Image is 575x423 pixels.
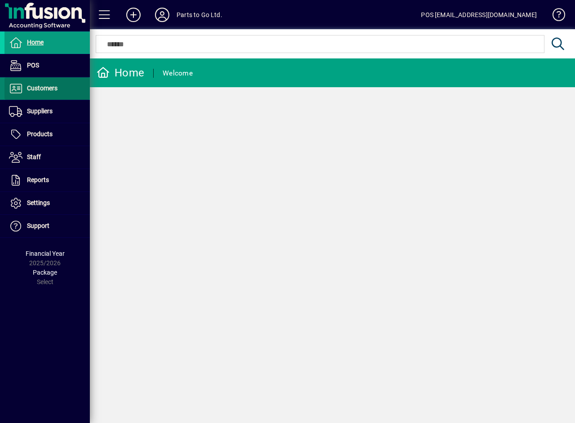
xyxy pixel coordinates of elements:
[33,269,57,276] span: Package
[27,222,49,229] span: Support
[4,146,90,169] a: Staff
[119,7,148,23] button: Add
[4,54,90,77] a: POS
[163,66,193,80] div: Welcome
[26,250,65,257] span: Financial Year
[97,66,144,80] div: Home
[27,176,49,183] span: Reports
[4,215,90,237] a: Support
[4,123,90,146] a: Products
[546,2,564,31] a: Knowledge Base
[27,130,53,138] span: Products
[27,107,53,115] span: Suppliers
[27,199,50,206] span: Settings
[421,8,537,22] div: POS [EMAIL_ADDRESS][DOMAIN_NAME]
[4,100,90,123] a: Suppliers
[4,192,90,214] a: Settings
[27,153,41,160] span: Staff
[27,62,39,69] span: POS
[4,169,90,191] a: Reports
[148,7,177,23] button: Profile
[4,77,90,100] a: Customers
[177,8,222,22] div: Parts to Go Ltd.
[27,85,57,92] span: Customers
[27,39,44,46] span: Home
